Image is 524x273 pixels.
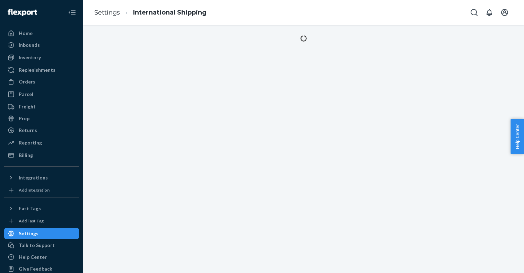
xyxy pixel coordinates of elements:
[19,152,33,159] div: Billing
[19,242,55,249] div: Talk to Support
[510,119,524,154] button: Help Center
[4,228,79,239] a: Settings
[4,64,79,76] a: Replenishments
[19,205,41,212] div: Fast Tags
[4,217,79,225] a: Add Fast Tag
[65,6,79,19] button: Close Navigation
[4,76,79,87] a: Orders
[4,101,79,112] a: Freight
[19,174,48,181] div: Integrations
[4,203,79,214] button: Fast Tags
[19,103,36,110] div: Freight
[4,172,79,183] button: Integrations
[19,127,37,134] div: Returns
[19,78,35,85] div: Orders
[4,137,79,148] a: Reporting
[4,150,79,161] a: Billing
[498,6,512,19] button: Open account menu
[19,265,52,272] div: Give Feedback
[133,9,207,16] a: International Shipping
[19,230,38,237] div: Settings
[19,54,41,61] div: Inventory
[19,218,44,224] div: Add Fast Tag
[4,125,79,136] a: Returns
[4,240,79,251] button: Talk to Support
[19,139,42,146] div: Reporting
[94,9,120,16] a: Settings
[4,252,79,263] a: Help Center
[482,6,496,19] button: Open notifications
[8,9,37,16] img: Flexport logo
[19,67,55,73] div: Replenishments
[4,28,79,39] a: Home
[4,39,79,51] a: Inbounds
[19,254,47,261] div: Help Center
[19,115,29,122] div: Prep
[467,6,481,19] button: Open Search Box
[4,113,79,124] a: Prep
[19,187,50,193] div: Add Integration
[4,89,79,100] a: Parcel
[19,30,33,37] div: Home
[19,91,33,98] div: Parcel
[19,42,40,49] div: Inbounds
[4,186,79,194] a: Add Integration
[4,52,79,63] a: Inventory
[89,2,212,23] ol: breadcrumbs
